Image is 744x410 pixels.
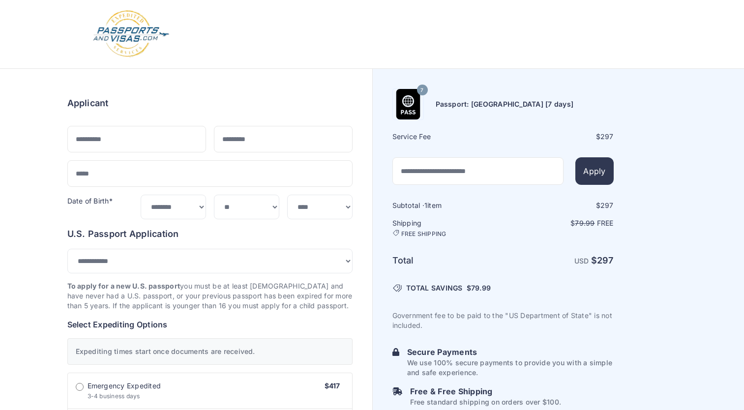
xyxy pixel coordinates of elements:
strong: To apply for a new U.S. passport [67,282,180,290]
span: 79.99 [471,284,491,292]
p: We use 100% secure payments to provide you with a simple and safe experience. [407,358,614,378]
span: 3-4 business days [88,392,140,400]
span: 297 [600,132,614,141]
div: $ [504,201,614,210]
span: Free [597,219,614,227]
p: Government fee to be paid to the "US Department of State" is not included. [392,311,614,330]
h6: Secure Payments [407,346,614,358]
p: you must be at least [DEMOGRAPHIC_DATA] and have never had a U.S. passport, or your previous pass... [67,281,353,311]
strong: $ [591,255,614,265]
span: Emergency Expedited [88,381,161,391]
span: $417 [325,381,340,390]
button: Apply [575,157,613,185]
span: FREE SHIPPING [401,230,446,238]
h6: Service Fee [392,132,502,142]
h6: U.S. Passport Application [67,227,353,241]
h6: Select Expediting Options [67,319,353,330]
img: Logo [92,10,170,59]
img: Product Name [393,89,423,119]
span: 79.99 [575,219,595,227]
h6: Shipping [392,218,502,238]
p: Free standard shipping on orders over $100. [410,397,561,407]
span: 7 [420,84,423,97]
h6: Passport: [GEOGRAPHIC_DATA] [7 days] [436,99,574,109]
h6: Total [392,254,502,267]
p: $ [504,218,614,228]
h6: Free & Free Shipping [410,385,561,397]
span: $ [467,283,491,293]
span: 297 [597,255,614,265]
h6: Applicant [67,96,109,110]
div: Expediting times start once documents are received. [67,338,353,365]
span: TOTAL SAVINGS [406,283,463,293]
span: USD [574,257,589,265]
div: $ [504,132,614,142]
label: Date of Birth* [67,197,113,205]
h6: Subtotal · item [392,201,502,210]
span: 1 [424,201,427,209]
span: 297 [600,201,614,209]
